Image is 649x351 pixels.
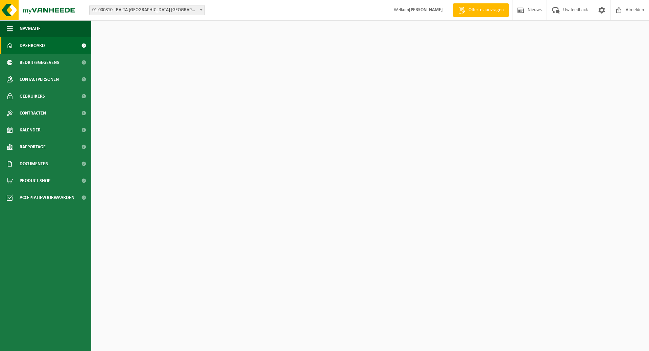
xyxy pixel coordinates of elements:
span: 01-000810 - BALTA OUDENAARDE NV - OUDENAARDE [89,5,205,15]
span: Documenten [20,155,48,172]
span: Bedrijfsgegevens [20,54,59,71]
span: Dashboard [20,37,45,54]
a: Offerte aanvragen [453,3,509,17]
strong: [PERSON_NAME] [409,7,443,12]
span: Gebruikers [20,88,45,105]
span: Navigatie [20,20,41,37]
span: Contracten [20,105,46,122]
span: Offerte aanvragen [467,7,505,14]
span: 01-000810 - BALTA OUDENAARDE NV - OUDENAARDE [90,5,205,15]
span: Kalender [20,122,41,139]
span: Rapportage [20,139,46,155]
span: Product Shop [20,172,50,189]
span: Contactpersonen [20,71,59,88]
span: Acceptatievoorwaarden [20,189,74,206]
